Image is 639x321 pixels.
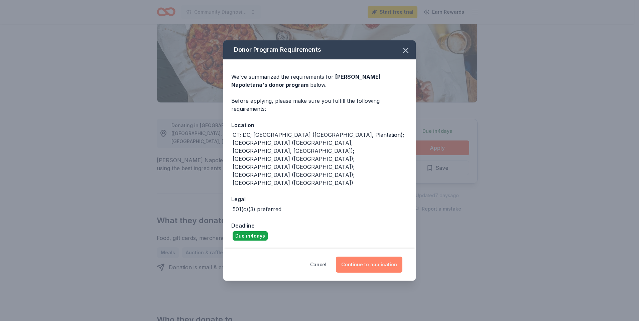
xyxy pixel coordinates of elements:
button: Cancel [310,257,327,273]
div: Legal [231,195,408,204]
div: We've summarized the requirements for below. [231,73,408,89]
div: Before applying, please make sure you fulfill the following requirements: [231,97,408,113]
div: Deadline [231,221,408,230]
div: 501(c)(3) preferred [233,205,281,213]
div: Due in 4 days [233,231,268,241]
div: CT; DC; [GEOGRAPHIC_DATA] ([GEOGRAPHIC_DATA], Plantation); [GEOGRAPHIC_DATA] ([GEOGRAPHIC_DATA], ... [233,131,408,187]
div: Location [231,121,408,129]
div: Donor Program Requirements [223,40,416,59]
button: Continue to application [336,257,402,273]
